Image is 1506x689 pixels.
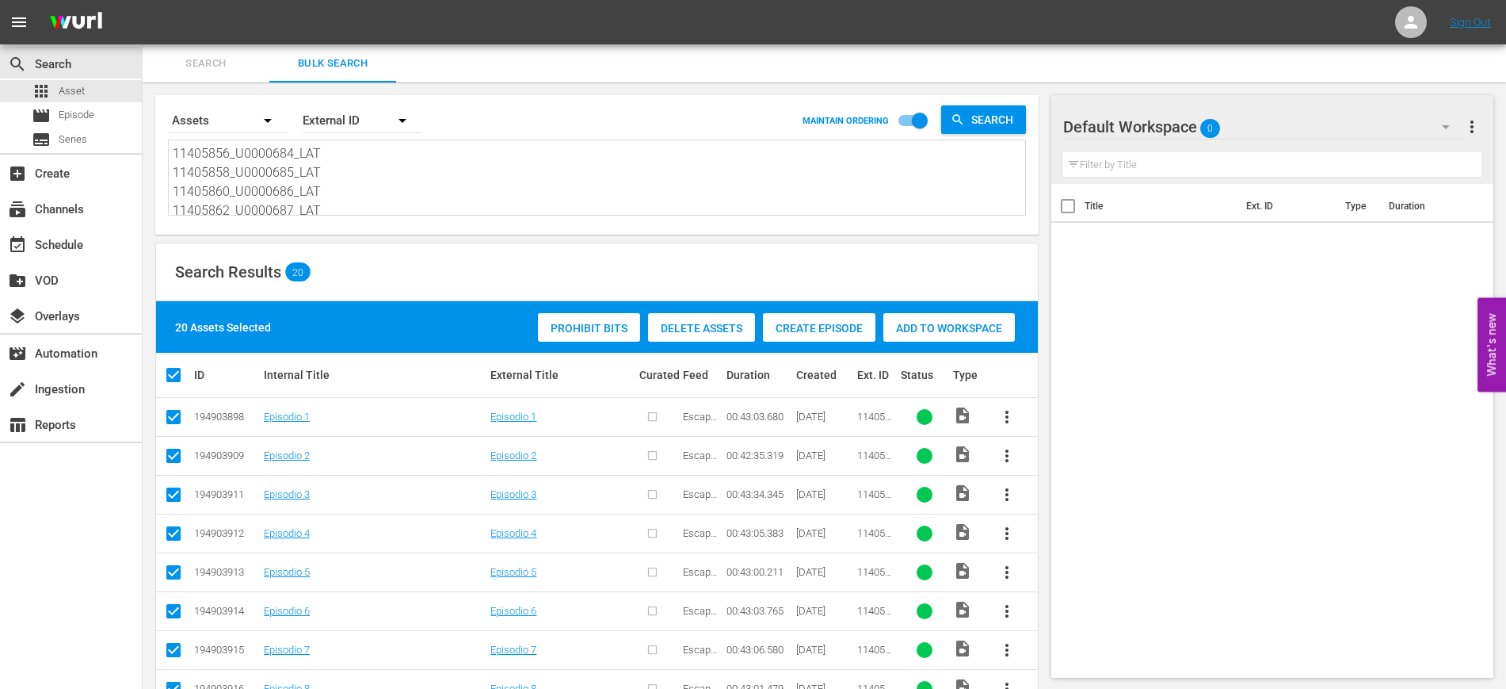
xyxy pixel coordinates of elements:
span: Video [953,639,972,658]
span: Create [8,164,27,183]
a: Episodio 5 [490,566,536,578]
div: 194903914 [194,605,259,617]
p: MAINTAIN ORDERING [803,116,889,126]
button: more_vert [988,476,1026,514]
div: 20 Assets Selected [175,320,271,335]
div: Ext. ID [857,369,896,381]
span: more_vert [997,485,1016,504]
button: more_vert [988,437,1026,475]
a: Episodio 6 [490,605,536,617]
div: [DATE] [796,566,852,578]
div: [DATE] [796,605,852,617]
a: Episodio 2 [264,450,310,461]
div: Default Workspace [1063,105,1464,149]
div: Status [901,369,948,381]
div: 194903911 [194,488,259,500]
span: Video [953,406,972,425]
th: Ext. ID [1237,184,1336,228]
div: [DATE] [796,411,852,423]
a: Episodio 6 [264,605,310,617]
div: 194903909 [194,450,259,461]
span: more_vert [997,602,1016,621]
span: Search [152,55,260,73]
span: 11405858_U0000685_LAT [857,450,896,497]
a: Episodio 2 [490,450,536,461]
span: 11405856_U0000684_LAT [857,411,896,458]
span: Search [965,105,1026,134]
button: more_vert [988,592,1026,630]
span: Series [59,132,87,147]
a: Episodio 3 [264,488,310,500]
button: Open Feedback Widget [1477,297,1506,392]
a: Episodio 3 [490,488,536,500]
span: Automation [8,344,27,363]
span: Escape Perfecto [GEOGRAPHIC_DATA] [683,411,721,470]
span: Ingestion [8,380,27,399]
button: Add to Workspace [883,313,1015,342]
div: 194903913 [194,566,259,578]
a: Episodio 4 [264,527,310,539]
span: Video [953,445,972,464]
div: 00:43:03.765 [726,605,791,617]
span: 11405860_U0000686_LAT [857,488,896,536]
span: Search Results [175,262,281,281]
a: Episodio 1 [490,411,536,423]
a: Sign Out [1450,16,1491,29]
span: 11405862_U0000687_LAT [857,527,896,575]
div: External ID [303,98,421,143]
span: 11405864_U0000688_LAT [857,566,896,614]
span: more_vert [997,563,1016,582]
span: Escape Perfecto [GEOGRAPHIC_DATA] [683,450,721,509]
div: 194903912 [194,527,259,539]
span: 11405866_U0000689_LAT [857,605,896,653]
div: Type [953,369,983,381]
div: 00:43:05.383 [726,527,791,539]
span: Overlays [8,307,27,326]
button: more_vert [988,398,1026,436]
button: Delete Assets [648,313,755,342]
span: more_vert [997,408,1016,427]
div: Created [796,369,852,381]
button: Prohibit Bits [538,313,640,342]
button: more_vert [988,515,1026,553]
a: Episodio 7 [490,644,536,656]
div: 00:43:00.211 [726,566,791,578]
span: more_vert [997,641,1016,660]
button: more_vert [988,553,1026,591]
span: Channels [8,200,27,219]
span: Search [8,55,27,74]
div: [DATE] [796,644,852,656]
div: [DATE] [796,450,852,461]
span: Escape Perfecto [GEOGRAPHIC_DATA] [683,566,721,626]
a: Episodio 7 [264,644,310,656]
span: Series [32,130,51,149]
span: 20 [285,266,311,278]
div: 194903915 [194,644,259,656]
span: Bulk Search [279,55,387,73]
span: more_vert [1462,117,1481,136]
div: Curated [639,369,678,381]
span: Video [953,561,972,580]
img: ans4CAIJ8jUAAAAAAAAAAAAAAAAAAAAAAAAgQb4GAAAAAAAAAAAAAAAAAAAAAAAAJMjXAAAAAAAAAAAAAAAAAAAAAAAAgAT5G... [38,4,114,41]
div: [DATE] [796,488,852,500]
span: Video [953,484,972,503]
span: Escape Perfecto [GEOGRAPHIC_DATA] [683,527,721,587]
a: Episodio 4 [490,527,536,539]
div: Feed [683,369,722,381]
div: External Title [490,369,634,381]
span: Create Episode [763,322,875,335]
th: Duration [1379,184,1474,228]
span: more_vert [997,446,1016,465]
span: Episode [59,107,94,123]
span: Escape Perfecto [GEOGRAPHIC_DATA] [683,488,721,548]
span: Asset [59,83,85,99]
button: more_vert [1462,108,1481,146]
span: more_vert [997,524,1016,543]
span: Video [953,600,972,619]
div: Duration [726,369,791,381]
span: menu [10,13,29,32]
div: 00:43:34.345 [726,488,791,500]
span: Prohibit Bits [538,322,640,335]
div: 194903898 [194,411,259,423]
textarea: 11405856_U0000684_LAT 11405858_U0000685_LAT 11405860_U0000686_LAT 11405862_U0000687_LAT 11405864_... [173,144,1025,216]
